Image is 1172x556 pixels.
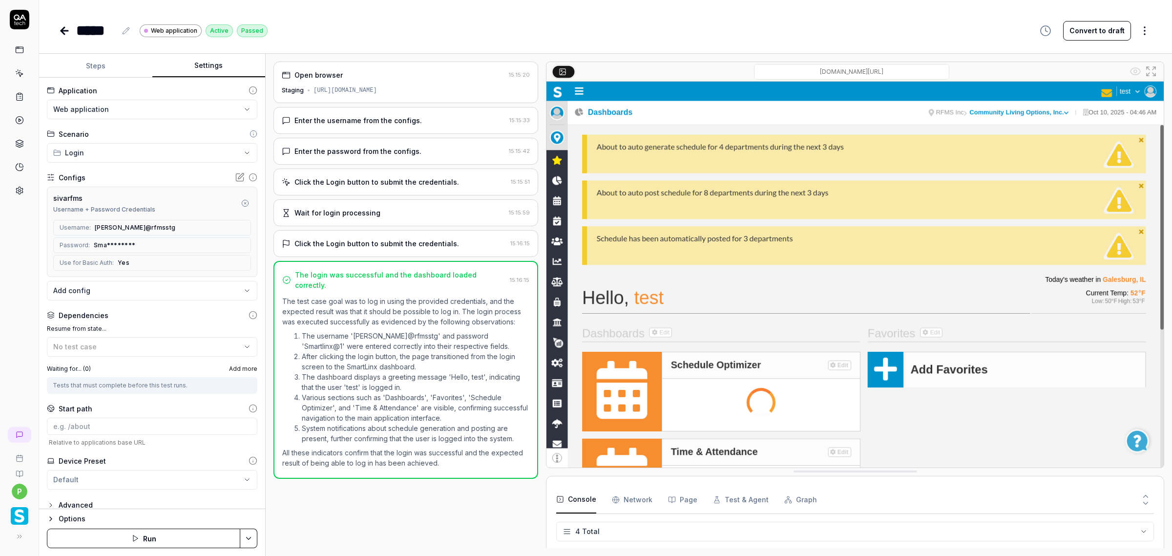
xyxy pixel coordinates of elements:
time: 15:15:59 [509,209,530,216]
span: Web application [151,26,197,35]
li: The username '[PERSON_NAME]@rfmsstg' and password 'Smartlinx@1' were entered correctly into their... [302,331,529,351]
img: Screenshot [546,82,1164,468]
li: After clicking the login button, the page transitioned from the login screen to the SmartLinx das... [302,351,529,372]
div: Options [59,513,257,525]
div: Active [206,24,233,37]
div: Default [53,474,79,485]
span: Web application [53,104,109,114]
time: 15:15:42 [509,148,530,154]
img: Smartlinx Logo [11,507,28,525]
button: Login [47,143,257,163]
button: View version history [1034,21,1057,41]
span: Yes [118,258,129,267]
li: System notifications about schedule generation and posting are present, further confirming that t... [302,423,529,444]
div: Start path [59,404,92,414]
span: Username: [60,223,91,232]
time: 15:15:20 [509,71,530,78]
button: Show all interative elements [1128,64,1143,79]
div: Scenario [59,129,89,139]
div: Advanced [59,499,93,511]
div: [URL][DOMAIN_NAME] [314,86,377,95]
input: e.g. /about [47,418,257,435]
time: 15:15:51 [511,178,530,185]
button: Steps [39,54,152,78]
div: Click the Login button to submit the credentials. [294,238,459,249]
time: 15:15:33 [509,117,530,124]
button: Convert to draft [1063,21,1131,41]
div: Device Preset [59,456,106,466]
div: Open browser [294,70,343,80]
div: sivarfms [53,193,155,203]
time: 15:16:15 [510,277,529,283]
button: p [12,484,27,499]
label: Waiting for... ( 0 ) [47,364,91,373]
div: Passed [237,24,268,37]
time: 15:16:15 [510,240,530,247]
button: Smartlinx Logo [4,499,35,527]
div: Wait for login processing [294,208,380,218]
button: Run [47,529,240,548]
button: Advanced [47,499,93,511]
li: Various sections such as 'Dashboards', 'Favorites', 'Schedule Optimizer', and 'Time & Attendance'... [302,392,529,423]
button: Options [47,513,257,525]
span: Add more [229,364,257,373]
span: No test case [53,342,97,351]
button: Network [612,486,652,513]
button: Console [556,486,596,513]
div: Configs [59,172,85,183]
li: The dashboard displays a greeting message 'Hello, test', indicating that the user 'test' is logge... [302,372,529,392]
a: Documentation [4,462,35,478]
div: Staging [282,86,304,95]
a: Book a call with us [4,447,35,462]
p: All these indicators confirm that the login was successful and the expected result of being able ... [282,448,529,468]
div: Tests that must complete before this test runs. [53,381,251,390]
button: Settings [152,54,266,78]
a: Web application [140,24,202,37]
div: Enter the username from the configs. [294,115,422,126]
p: The test case goal was to log in using the provided credentials, and the expected result was that... [282,296,529,327]
span: Password: [60,241,90,250]
label: Resume from state... [47,324,257,333]
button: Web application [47,100,257,119]
span: Relative to applications base URL [47,439,257,446]
button: No test case [47,337,257,357]
button: Graph [784,486,817,513]
div: Dependencies [59,310,108,321]
div: Enter the password from the configs. [294,146,421,156]
button: Test & Agent [713,486,769,513]
button: Page [668,486,697,513]
span: Use for Basic Auth: [60,258,114,267]
a: New conversation [8,427,31,443]
button: Open in full screen [1143,64,1159,79]
div: Username + Password Credentials [53,205,155,214]
div: Click the Login button to submit the credentials. [294,177,459,187]
div: The login was successful and the dashboard loaded correctly. [295,270,506,290]
span: [PERSON_NAME]@rfmsstg [95,223,175,232]
span: Login [65,148,84,158]
button: Default [47,470,257,490]
div: Application [59,86,97,96]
